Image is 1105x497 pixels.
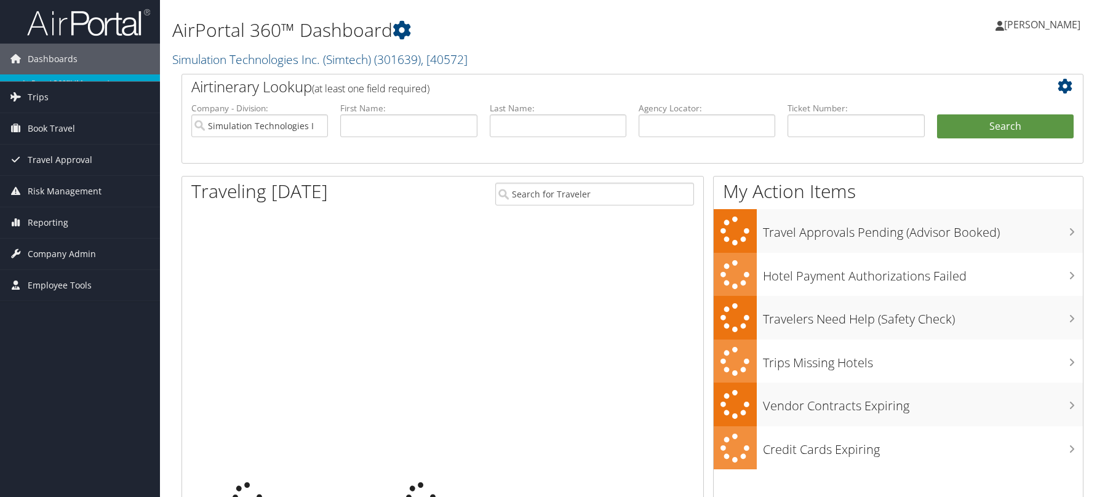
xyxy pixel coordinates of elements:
[763,435,1083,458] h3: Credit Cards Expiring
[28,176,102,207] span: Risk Management
[340,102,477,114] label: First Name:
[1004,18,1080,31] span: [PERSON_NAME]
[714,383,1083,426] a: Vendor Contracts Expiring
[763,304,1083,328] h3: Travelers Need Help (Safety Check)
[28,239,96,269] span: Company Admin
[639,102,775,114] label: Agency Locator:
[421,51,468,68] span: , [ 40572 ]
[191,102,328,114] label: Company - Division:
[763,218,1083,241] h3: Travel Approvals Pending (Advisor Booked)
[27,8,150,37] img: airportal-logo.png
[714,340,1083,383] a: Trips Missing Hotels
[28,113,75,144] span: Book Travel
[191,76,999,97] h2: Airtinerary Lookup
[763,348,1083,372] h3: Trips Missing Hotels
[995,6,1093,43] a: [PERSON_NAME]
[490,102,626,114] label: Last Name:
[714,253,1083,296] a: Hotel Payment Authorizations Failed
[172,17,786,43] h1: AirPortal 360™ Dashboard
[28,82,49,113] span: Trips
[28,145,92,175] span: Travel Approval
[788,102,924,114] label: Ticket Number:
[172,51,468,68] a: Simulation Technologies Inc. (Simtech)
[374,51,421,68] span: ( 301639 )
[763,391,1083,415] h3: Vendor Contracts Expiring
[714,178,1083,204] h1: My Action Items
[28,44,78,74] span: Dashboards
[937,114,1074,139] button: Search
[28,270,92,301] span: Employee Tools
[714,296,1083,340] a: Travelers Need Help (Safety Check)
[763,261,1083,285] h3: Hotel Payment Authorizations Failed
[28,207,68,238] span: Reporting
[495,183,694,205] input: Search for Traveler
[714,426,1083,470] a: Credit Cards Expiring
[191,178,328,204] h1: Traveling [DATE]
[714,209,1083,253] a: Travel Approvals Pending (Advisor Booked)
[312,82,429,95] span: (at least one field required)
